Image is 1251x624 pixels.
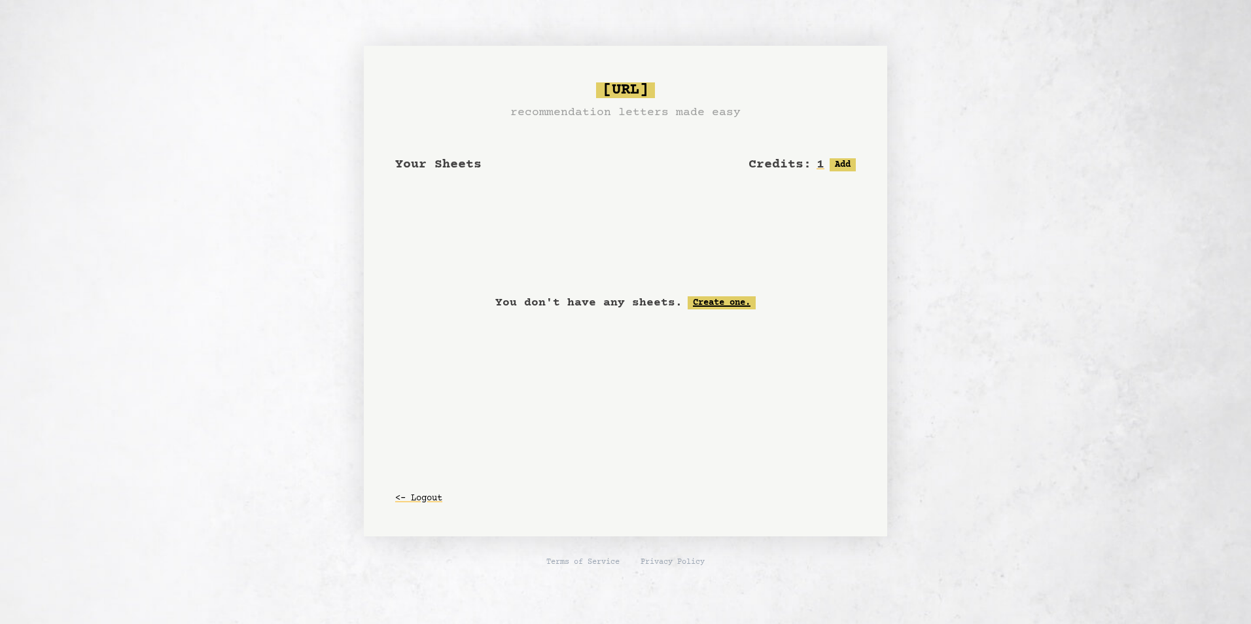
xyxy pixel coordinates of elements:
h3: recommendation letters made easy [510,103,741,122]
h2: 1 [817,156,824,174]
button: <- Logout [395,487,442,510]
h2: Credits: [749,156,811,174]
span: Your Sheets [395,157,482,172]
a: Terms of Service [546,557,620,568]
span: [URL] [596,82,655,98]
a: Privacy Policy [641,557,705,568]
a: Create one. [688,296,756,309]
button: Add [830,158,856,171]
p: You don't have any sheets. [495,294,682,312]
